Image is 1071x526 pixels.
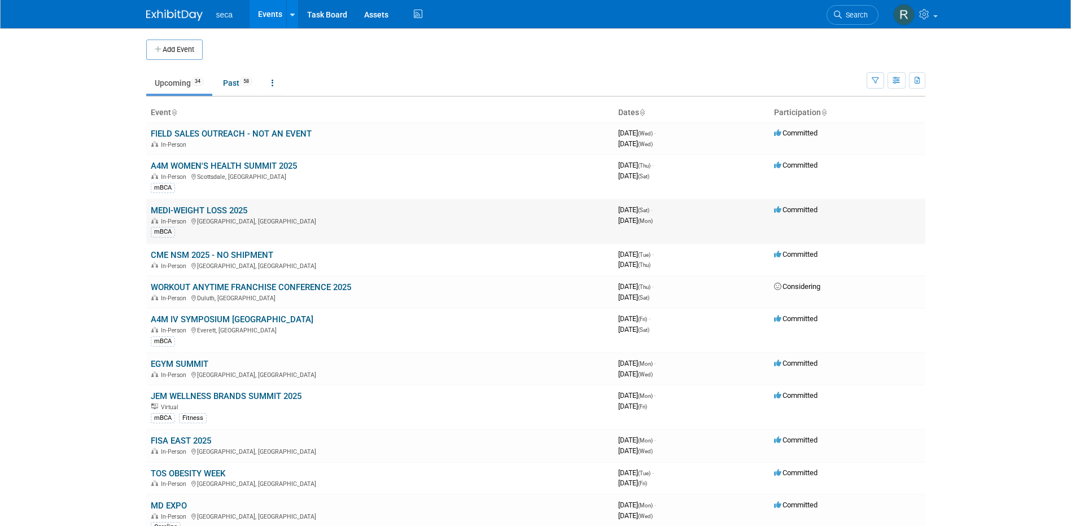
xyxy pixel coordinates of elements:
[618,446,653,455] span: [DATE]
[240,77,252,86] span: 58
[638,295,649,301] span: (Sat)
[161,173,190,181] span: In-Person
[151,325,609,334] div: Everett, [GEOGRAPHIC_DATA]
[618,479,647,487] span: [DATE]
[638,141,653,147] span: (Wed)
[638,470,650,476] span: (Tue)
[618,359,656,367] span: [DATE]
[618,468,654,477] span: [DATE]
[774,129,818,137] span: Committed
[649,314,650,323] span: -
[821,108,827,117] a: Sort by Participation Type
[151,295,158,300] img: In-Person Event
[774,501,818,509] span: Committed
[151,216,609,225] div: [GEOGRAPHIC_DATA], [GEOGRAPHIC_DATA]
[893,4,915,25] img: Rachel Jordan
[774,359,818,367] span: Committed
[654,436,656,444] span: -
[652,250,654,258] span: -
[151,404,158,409] img: Virtual Event
[191,77,204,86] span: 34
[151,370,609,379] div: [GEOGRAPHIC_DATA], [GEOGRAPHIC_DATA]
[171,108,177,117] a: Sort by Event Name
[151,513,158,519] img: In-Person Event
[618,161,654,169] span: [DATE]
[654,129,656,137] span: -
[639,108,645,117] a: Sort by Start Date
[161,262,190,270] span: In-Person
[638,361,653,367] span: (Mon)
[638,218,653,224] span: (Mon)
[638,284,650,290] span: (Thu)
[151,172,609,181] div: Scottsdale, [GEOGRAPHIC_DATA]
[151,468,225,479] a: TOS OBESITY WEEK
[638,480,647,486] span: (Fri)
[618,205,653,214] span: [DATE]
[151,436,211,446] a: FISA EAST 2025
[161,448,190,455] span: In-Person
[618,314,650,323] span: [DATE]
[151,129,312,139] a: FIELD SALES OUTREACH - NOT AN EVENT
[774,468,818,477] span: Committed
[146,10,203,21] img: ExhibitDay
[151,314,313,325] a: A4M IV SYMPOSIUM [GEOGRAPHIC_DATA]
[151,448,158,454] img: In-Person Event
[618,370,653,378] span: [DATE]
[216,10,233,19] span: seca
[151,218,158,223] img: In-Person Event
[618,282,654,291] span: [DATE]
[161,404,181,411] span: Virtual
[151,480,158,486] img: In-Person Event
[614,103,770,122] th: Dates
[638,371,653,378] span: (Wed)
[618,511,653,520] span: [DATE]
[638,513,653,519] span: (Wed)
[151,227,175,237] div: mBCA
[151,141,158,147] img: In-Person Event
[638,262,650,268] span: (Thu)
[638,437,653,444] span: (Mon)
[774,250,818,258] span: Committed
[151,371,158,377] img: In-Person Event
[151,446,609,455] div: [GEOGRAPHIC_DATA], [GEOGRAPHIC_DATA]
[151,413,175,423] div: mBCA
[161,295,190,302] span: In-Person
[618,325,649,334] span: [DATE]
[161,218,190,225] span: In-Person
[151,293,609,302] div: Duluth, [GEOGRAPHIC_DATA]
[638,448,653,454] span: (Wed)
[652,468,654,477] span: -
[146,103,614,122] th: Event
[638,316,647,322] span: (Fri)
[161,480,190,488] span: In-Person
[842,11,868,19] span: Search
[151,501,187,511] a: MD EXPO
[638,393,653,399] span: (Mon)
[774,391,818,400] span: Committed
[146,72,212,94] a: Upcoming34
[151,261,609,270] div: [GEOGRAPHIC_DATA], [GEOGRAPHIC_DATA]
[151,336,175,347] div: mBCA
[618,139,653,148] span: [DATE]
[618,402,647,410] span: [DATE]
[151,327,158,332] img: In-Person Event
[638,163,650,169] span: (Thu)
[770,103,925,122] th: Participation
[151,161,297,171] a: A4M WOMEN'S HEALTH SUMMIT 2025
[638,252,650,258] span: (Tue)
[774,205,818,214] span: Committed
[638,404,647,410] span: (Fri)
[151,262,158,268] img: In-Person Event
[151,511,609,520] div: [GEOGRAPHIC_DATA], [GEOGRAPHIC_DATA]
[151,282,351,292] a: WORKOUT ANYTIME FRANCHISE CONFERENCE 2025
[151,359,208,369] a: EGYM SUMMIT
[215,72,261,94] a: Past58
[618,436,656,444] span: [DATE]
[654,359,656,367] span: -
[151,250,273,260] a: CME NSM 2025 - NO SHIPMENT
[151,183,175,193] div: mBCA
[151,173,158,179] img: In-Person Event
[652,282,654,291] span: -
[161,141,190,148] span: In-Person
[618,216,653,225] span: [DATE]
